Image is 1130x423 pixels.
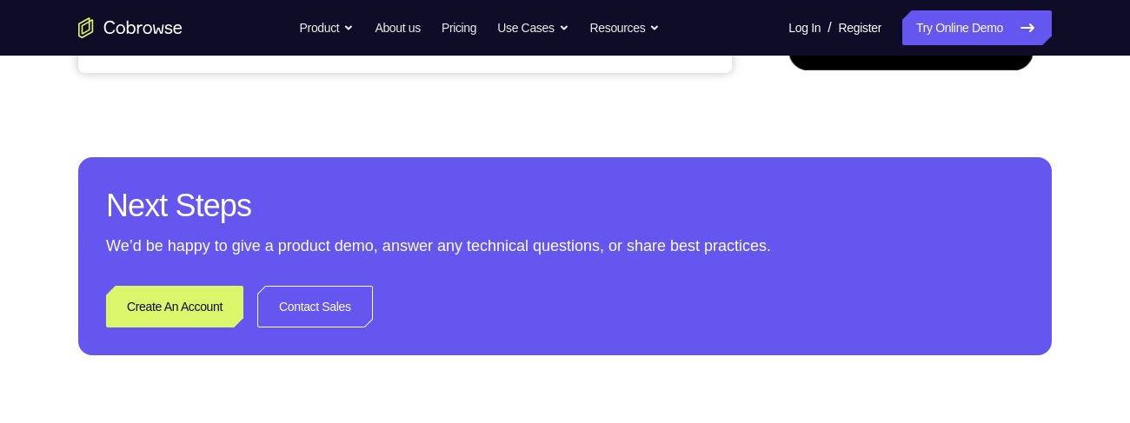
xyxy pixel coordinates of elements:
[106,234,1024,258] p: We’d be happy to give a product demo, answer any technical questions, or share best practices.
[839,10,881,45] a: Register
[160,317,494,352] button: Sign in with GitHub
[160,119,494,143] h1: Sign in to your account
[106,185,1024,227] h2: Next Steps
[300,10,355,45] button: Product
[276,367,407,385] div: Sign in with Intercom
[788,10,821,45] a: Log In
[282,284,400,301] div: Sign in with Google
[318,248,336,262] p: or
[442,10,476,45] a: Pricing
[78,17,183,38] a: Go to the home page
[828,17,831,38] span: /
[497,10,568,45] button: Use Cases
[160,275,494,310] button: Sign in with Google
[282,326,400,343] div: Sign in with GitHub
[160,199,494,234] button: Sign in
[170,166,483,183] input: Enter your email
[106,286,243,327] a: Create An Account
[590,10,661,45] button: Resources
[160,359,494,393] button: Sign in with Intercom
[375,10,420,45] a: About us
[902,10,1052,45] a: Try Online Demo
[257,286,373,327] a: Contact Sales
